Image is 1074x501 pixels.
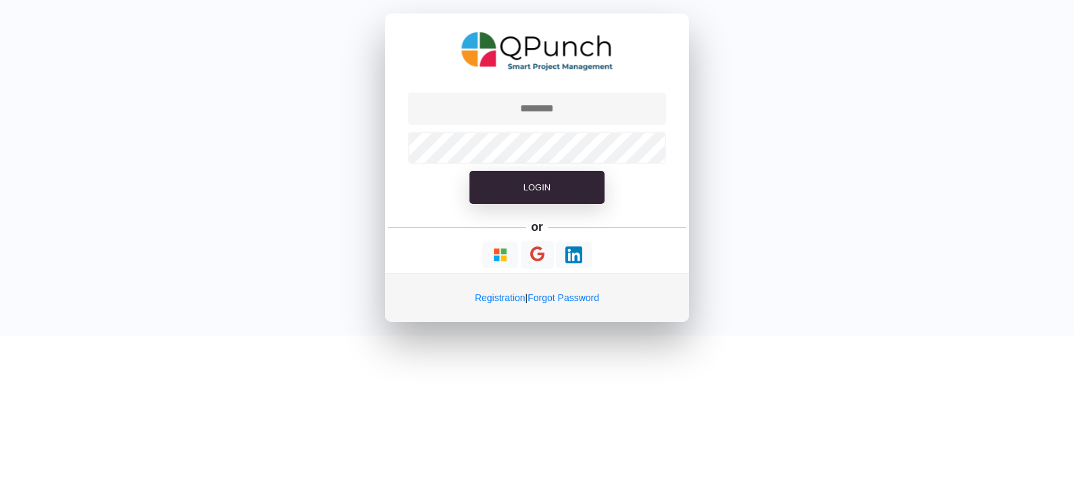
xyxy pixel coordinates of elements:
img: Loading... [565,246,582,263]
button: Continue With Google [521,241,554,269]
div: | [385,273,689,322]
img: QPunch [461,27,613,76]
span: Login [523,182,551,192]
button: Login [469,171,605,205]
img: Loading... [492,246,509,263]
a: Registration [475,292,526,303]
h5: or [529,217,546,236]
a: Forgot Password [528,292,599,303]
button: Continue With LinkedIn [556,242,592,268]
button: Continue With Microsoft Azure [482,242,518,268]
